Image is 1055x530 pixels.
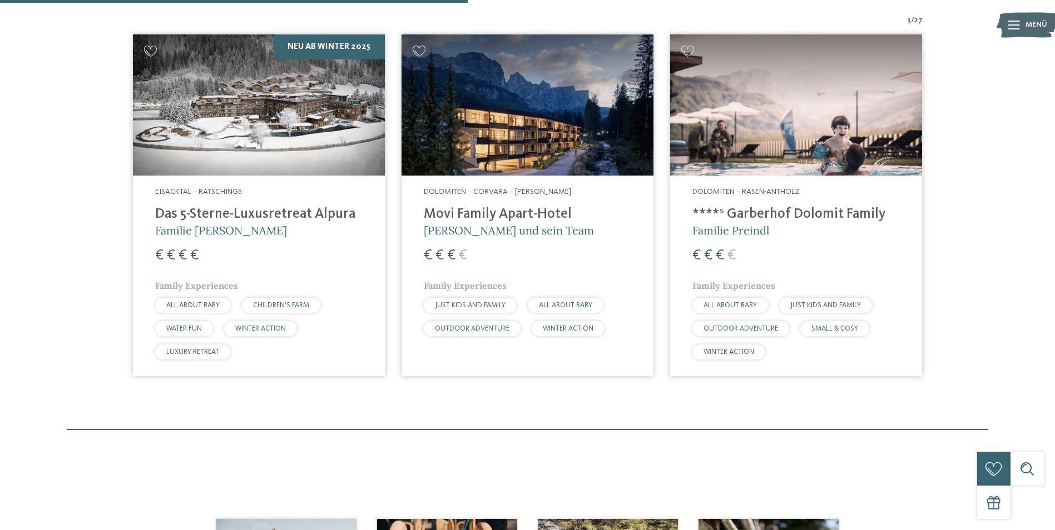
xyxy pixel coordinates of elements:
[790,302,861,309] span: JUST KIDS AND FAMILY
[155,188,242,196] span: Eisacktal – Ratschings
[704,348,754,356] span: WINTER ACTION
[704,325,778,332] span: OUTDOOR ADVENTURE
[692,206,900,223] h4: ****ˢ Garberhof Dolomit Family
[155,248,164,263] span: €
[543,325,593,332] span: WINTER ACTION
[155,206,363,223] h4: Das 5-Sterne-Luxusretreat Alpura
[235,325,286,332] span: WINTER ACTION
[402,34,653,176] img: Familienhotels gesucht? Hier findet ihr die besten!
[166,348,219,356] span: LUXURY RETREAT
[716,248,724,263] span: €
[670,34,922,176] img: Familienhotels gesucht? Hier findet ihr die besten!
[911,15,914,26] span: /
[179,248,187,263] span: €
[424,280,507,291] span: Family Experiences
[692,248,701,263] span: €
[670,34,922,376] a: Familienhotels gesucht? Hier findet ihr die besten! Dolomiten – Rasen-Antholz ****ˢ Garberhof Dol...
[692,223,769,237] span: Familie Preindl
[402,34,653,376] a: Familienhotels gesucht? Hier findet ihr die besten! Dolomiten – Corvara – [PERSON_NAME] Movi Fami...
[704,302,757,309] span: ALL ABOUT BABY
[167,248,175,263] span: €
[424,188,571,196] span: Dolomiten – Corvara – [PERSON_NAME]
[811,325,858,332] span: SMALL & COSY
[424,223,594,237] span: [PERSON_NAME] und sein Team
[914,15,923,26] span: 27
[727,248,736,263] span: €
[155,223,287,237] span: Familie [PERSON_NAME]
[907,15,911,26] span: 3
[704,248,712,263] span: €
[435,302,506,309] span: JUST KIDS AND FAMILY
[133,34,385,376] a: Familienhotels gesucht? Hier findet ihr die besten! Neu ab Winter 2025 Eisacktal – Ratschings Das...
[435,248,444,263] span: €
[166,325,202,332] span: WATER FUN
[133,34,385,176] img: Familienhotels gesucht? Hier findet ihr die besten!
[190,248,199,263] span: €
[459,248,467,263] span: €
[539,302,592,309] span: ALL ABOUT BABY
[692,280,775,291] span: Family Experiences
[435,325,509,332] span: OUTDOOR ADVENTURE
[253,302,309,309] span: CHILDREN’S FARM
[447,248,455,263] span: €
[166,302,220,309] span: ALL ABOUT BABY
[424,248,432,263] span: €
[155,280,238,291] span: Family Experiences
[424,206,631,223] h4: Movi Family Apart-Hotel
[692,188,799,196] span: Dolomiten – Rasen-Antholz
